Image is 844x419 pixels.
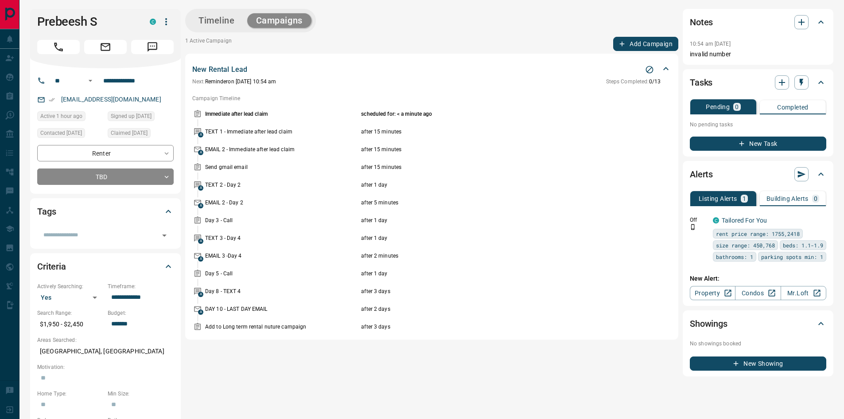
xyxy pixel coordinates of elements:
div: Thu Sep 11 2025 [108,128,174,141]
p: scheduled for: < a minute ago [361,110,618,118]
svg: Email Verified [49,97,55,103]
p: after 15 minutes [361,145,618,153]
p: New Alert: [690,274,826,283]
div: TBD [37,168,174,185]
button: New Task [690,137,826,151]
p: after 2 days [361,305,618,313]
div: Yes [37,290,103,305]
div: Mon Sep 15 2025 [37,111,103,124]
p: [GEOGRAPHIC_DATA], [GEOGRAPHIC_DATA] [37,344,174,359]
div: Tags [37,201,174,222]
p: 0 [735,104,739,110]
h2: Alerts [690,167,713,181]
span: Steps Completed: [606,78,649,85]
span: A [198,292,203,297]
p: after 15 minutes [361,163,618,171]
p: TEXT 2 - Day 2 [205,181,359,189]
p: Home Type: [37,390,103,398]
span: A [198,132,203,137]
p: Areas Searched: [37,336,174,344]
p: after 3 days [361,287,618,295]
p: Campaign Timeline [192,94,671,102]
p: Building Alerts [766,196,809,202]
span: Email [84,40,127,54]
p: Day 5 - Call [205,270,359,278]
a: Property [690,286,735,300]
p: EMAIL 2 - Immediate after lead claim [205,145,359,153]
p: invalid number [690,50,826,59]
p: Day 3 - Call [205,216,359,224]
button: Open [85,75,96,86]
p: DAY 10 - LAST DAY EMAIL [205,305,359,313]
span: Claimed [DATE] [111,129,148,137]
p: 0 [814,196,817,202]
button: New Showing [690,356,826,371]
span: A [198,203,203,208]
p: Actively Searching: [37,282,103,290]
p: Reminder on [DATE] 10:54 am [192,78,276,86]
p: TEXT 1 - Immediate after lead claim [205,128,359,136]
span: size range: 450,768 [716,241,775,250]
p: Add to Long term rental nuture campaign [205,323,359,331]
p: Min Size: [108,390,174,398]
p: Timeframe: [108,282,174,290]
p: 0 / 13 [606,78,661,86]
div: Thu Sep 11 2025 [37,128,103,141]
p: Search Range: [37,309,103,317]
button: Open [158,229,171,242]
span: A [198,185,203,191]
p: 1 [743,196,746,202]
p: Budget: [108,309,174,317]
span: bathrooms: 1 [716,252,753,261]
p: after 1 day [361,216,618,224]
p: EMAIL 2 - Day 2 [205,199,359,207]
p: Motivation: [37,363,174,371]
p: Listing Alerts [699,196,737,202]
a: Mr.Loft [781,286,826,300]
a: Tailored For You [722,217,767,224]
span: A [198,150,203,155]
div: Renter [37,145,174,161]
span: rent price range: 1755,2418 [716,229,800,238]
div: Tasks [690,72,826,93]
div: condos.ca [713,217,719,223]
h1: Prebeesh S [37,15,136,29]
span: Next: [192,78,205,85]
p: New Rental Lead [192,64,247,75]
p: Off [690,216,708,224]
p: after 2 minutes [361,252,618,260]
span: Call [37,40,80,54]
a: [EMAIL_ADDRESS][DOMAIN_NAME] [61,96,161,103]
p: EMAIL 3 -Day 4 [205,252,359,260]
span: A [198,256,203,262]
p: 10:54 am [DATE] [690,41,731,47]
p: Day 8 - TEXT 4 [205,287,359,295]
h2: Showings [690,317,727,331]
h2: Criteria [37,259,66,274]
div: New Rental LeadStop CampaignNext:Reminderon [DATE] 10:54 amSteps Completed:0/13 [192,63,671,87]
h2: Tasks [690,75,712,90]
a: Condos [735,286,781,300]
svg: Push Notification Only [690,224,696,230]
button: Timeline [190,13,244,28]
h2: Tags [37,204,56,219]
p: after 3 days [361,323,618,331]
p: Pending [706,104,730,110]
button: Add Campaign [613,37,678,51]
div: Criteria [37,256,174,277]
div: Tue Jul 29 2025 [108,111,174,124]
p: after 1 day [361,270,618,278]
p: TEXT 3 - Day 4 [205,234,359,242]
div: Showings [690,313,826,334]
button: Stop Campaign [643,63,656,76]
div: Alerts [690,164,826,185]
span: Contacted [DATE] [40,129,82,137]
span: A [198,239,203,244]
h2: Notes [690,15,713,29]
p: after 5 minutes [361,199,618,207]
p: after 15 minutes [361,128,618,136]
p: No pending tasks [690,118,826,131]
div: condos.ca [150,19,156,25]
p: Immediate after lead claim [205,110,359,118]
p: after 1 day [361,234,618,242]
